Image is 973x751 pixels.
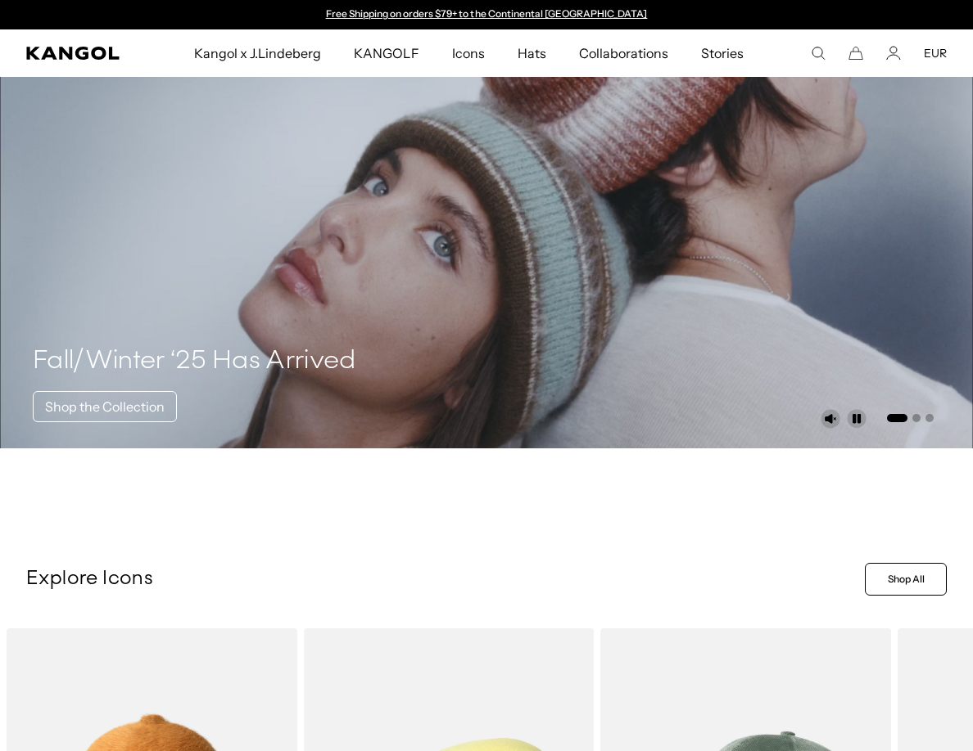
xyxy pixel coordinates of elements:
[33,345,356,378] h4: Fall/Winter ‘25 Has Arrived
[26,567,858,591] p: Explore Icons
[563,29,685,77] a: Collaborations
[849,46,863,61] button: Cart
[318,8,655,21] slideshow-component: Announcement bar
[178,29,338,77] a: Kangol x J.Lindeberg
[924,46,947,61] button: EUR
[685,29,760,77] a: Stories
[501,29,563,77] a: Hats
[887,414,907,422] button: Go to slide 1
[811,46,826,61] summary: Search here
[337,29,435,77] a: KANGOLF
[518,29,546,77] span: Hats
[326,7,648,20] a: Free Shipping on orders $79+ to the Continental [GEOGRAPHIC_DATA]
[33,391,177,422] a: Shop the Collection
[194,29,322,77] span: Kangol x J.Lindeberg
[436,29,501,77] a: Icons
[318,8,655,21] div: 1 of 2
[865,563,947,596] a: Shop All
[912,414,921,422] button: Go to slide 2
[925,414,934,422] button: Go to slide 3
[847,409,867,429] button: Pause
[701,29,744,77] span: Stories
[885,411,934,424] ul: Select a slide to show
[821,409,840,429] button: Unmute
[318,8,655,21] div: Announcement
[452,29,485,77] span: Icons
[579,29,668,77] span: Collaborations
[26,47,127,60] a: Kangol
[354,29,419,77] span: KANGOLF
[886,46,901,61] a: Account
